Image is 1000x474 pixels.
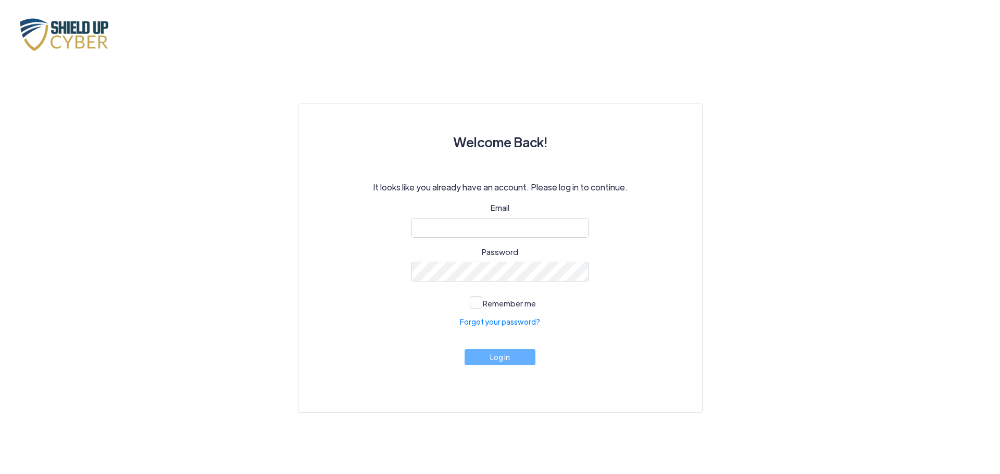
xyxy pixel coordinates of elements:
[460,316,540,327] a: Forgot your password?
[323,129,677,155] h3: Welcome Back!
[482,246,518,258] label: Password
[465,349,535,365] button: Log in
[323,181,677,194] p: It looks like you already have an account. Please log in to continue.
[483,298,536,308] span: Remember me
[491,202,509,214] label: Email
[16,15,120,54] img: x7pemu0IxLxkcbZJZdzx2HwkaHwO9aaLS0XkQIJL.png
